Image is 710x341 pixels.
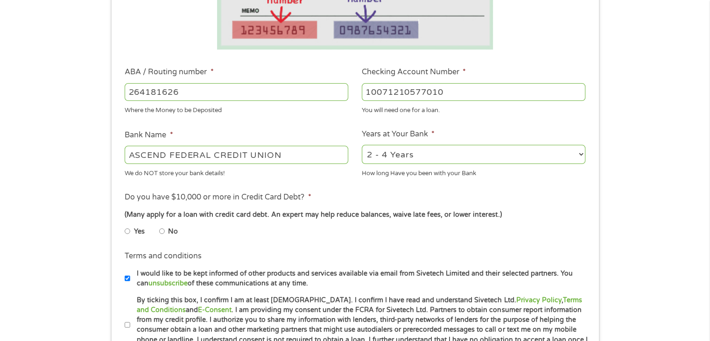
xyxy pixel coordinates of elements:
[362,129,435,139] label: Years at Your Bank
[125,67,213,77] label: ABA / Routing number
[125,103,348,115] div: Where the Money to be Deposited
[362,83,585,101] input: 345634636
[168,227,178,237] label: No
[125,192,311,202] label: Do you have $10,000 or more in Credit Card Debt?
[134,227,145,237] label: Yes
[362,165,585,178] div: How long Have you been with your Bank
[130,269,588,289] label: I would like to be kept informed of other products and services available via email from Sivetech...
[125,251,202,261] label: Terms and conditions
[198,306,232,314] a: E-Consent
[362,103,585,115] div: You will need one for a loan.
[516,296,561,304] a: Privacy Policy
[148,279,188,287] a: unsubscribe
[137,296,582,314] a: Terms and Conditions
[125,165,348,178] div: We do NOT store your bank details!
[125,210,585,220] div: (Many apply for a loan with credit card debt. An expert may help reduce balances, waive late fees...
[125,83,348,101] input: 263177916
[362,67,466,77] label: Checking Account Number
[125,130,173,140] label: Bank Name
